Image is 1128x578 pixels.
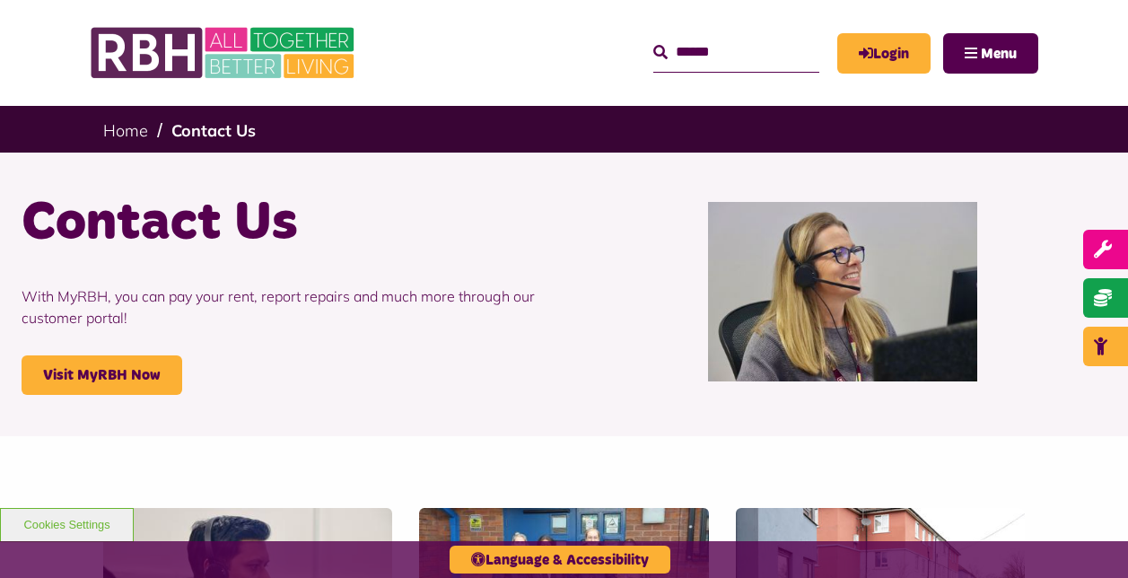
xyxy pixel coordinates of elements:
[22,258,551,355] p: With MyRBH, you can pay your rent, report repairs and much more through our customer portal!
[837,33,931,74] a: MyRBH
[981,47,1017,61] span: Menu
[450,546,670,574] button: Language & Accessibility
[943,33,1038,74] button: Navigation
[90,18,359,88] img: RBH
[708,202,977,381] img: Contact Centre February 2024 (1)
[1047,497,1128,578] iframe: Netcall Web Assistant for live chat
[653,33,819,72] input: Search
[103,120,148,141] a: Home
[22,188,551,258] h1: Contact Us
[22,355,182,395] a: Visit MyRBH Now
[171,120,256,141] a: Contact Us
